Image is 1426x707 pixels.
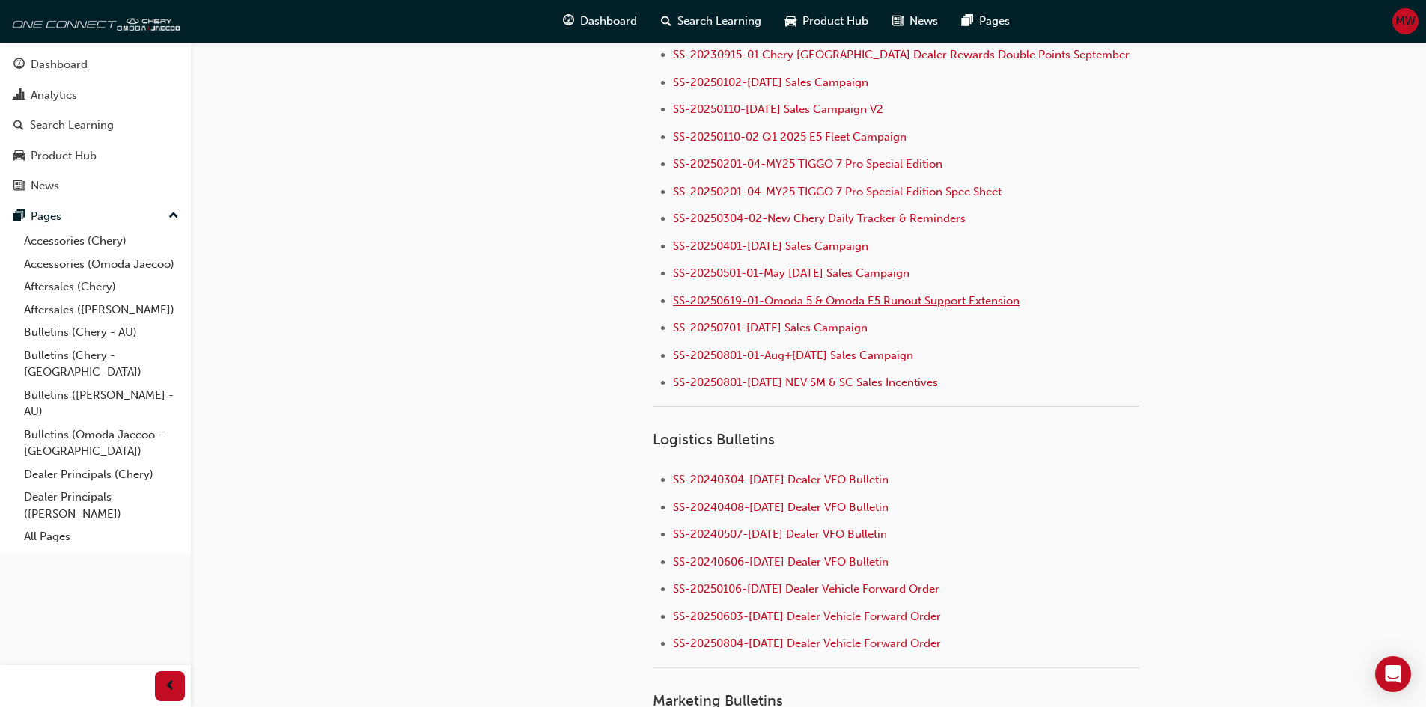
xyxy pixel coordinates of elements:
[673,376,938,389] a: SS-20250801-[DATE] NEV SM & SC Sales Incentives
[802,13,868,30] span: Product Hub
[18,230,185,253] a: Accessories (Chery)
[785,12,796,31] span: car-icon
[673,102,883,116] a: SS-20250110-[DATE] Sales Campaign V2
[962,12,973,31] span: pages-icon
[673,76,868,89] a: SS-20250102-[DATE] Sales Campaign
[673,130,907,144] a: SS-20250110-02 Q1 2025 E5 Fleet Campaign
[673,239,868,253] a: SS-20250401-[DATE] Sales Campaign
[31,147,97,165] div: Product Hub
[18,486,185,525] a: Dealer Principals ([PERSON_NAME])
[13,119,24,132] span: search-icon
[673,501,889,514] a: SS-20240408-[DATE] Dealer VFO Bulletin
[18,525,185,548] a: All Pages
[31,87,77,104] div: Analytics
[13,180,25,193] span: news-icon
[551,6,649,37] a: guage-iconDashboard
[673,610,941,623] a: SS-20250603-[DATE] Dealer Vehicle Forward Order
[18,321,185,344] a: Bulletins (Chery - AU)
[649,6,773,37] a: search-iconSearch Learning
[13,210,25,224] span: pages-icon
[18,275,185,299] a: Aftersales (Chery)
[673,294,1020,307] a: SS-20250619-01-Omoda 5 & Omoda E5 Runout Support Extension
[673,637,941,650] a: SS-20250804-[DATE] Dealer Vehicle Forward Order
[7,6,180,36] img: oneconnect
[1375,656,1411,692] div: Open Intercom Messenger
[18,344,185,384] a: Bulletins (Chery - [GEOGRAPHIC_DATA])
[6,172,185,200] a: News
[6,48,185,203] button: DashboardAnalyticsSearch LearningProduct HubNews
[6,111,185,139] a: Search Learning
[18,299,185,322] a: Aftersales ([PERSON_NAME])
[773,6,880,37] a: car-iconProduct Hub
[563,12,574,31] span: guage-icon
[979,13,1010,30] span: Pages
[880,6,950,37] a: news-iconNews
[673,321,868,334] a: SS-20250701-[DATE] Sales Campaign
[673,157,942,171] a: SS-20250201-04-MY25 TIGGO 7 Pro Special Edition
[653,431,775,448] span: Logistics Bulletins
[673,582,939,596] a: SS-20250106-[DATE] Dealer Vehicle Forward Order
[30,117,114,134] div: Search Learning
[580,13,637,30] span: Dashboard
[1392,8,1419,34] button: MW
[673,185,1002,198] a: SS-20250201-04-MY25 TIGGO 7 Pro Special Edition Spec Sheet
[6,51,185,79] a: Dashboard
[6,82,185,109] a: Analytics
[677,13,761,30] span: Search Learning
[31,56,88,73] div: Dashboard
[673,266,909,280] a: SS-20250501-01-May [DATE] Sales Campaign
[18,384,185,423] a: Bulletins ([PERSON_NAME] - AU)
[31,208,61,225] div: Pages
[673,473,889,486] a: SS-20240304-[DATE] Dealer VFO Bulletin
[13,89,25,102] span: chart-icon
[6,142,185,170] a: Product Hub
[1395,13,1416,30] span: MW
[18,253,185,276] a: Accessories (Omoda Jaecoo)
[6,203,185,230] button: Pages
[673,527,887,541] a: SS-20240507-[DATE] Dealer VFO Bulletin
[165,677,176,696] span: prev-icon
[950,6,1022,37] a: pages-iconPages
[673,349,913,362] a: SS-20250801-01-Aug+[DATE] Sales Campaign
[892,12,904,31] span: news-icon
[168,206,179,226] span: up-icon
[673,48,1130,61] a: SS-20230915-01 Chery [GEOGRAPHIC_DATA] Dealer Rewards Double Points September
[13,58,25,72] span: guage-icon
[18,463,185,486] a: Dealer Principals (Chery)
[673,212,966,225] a: SS-20250304-02-New Chery Daily Tracker & Reminders
[31,177,59,195] div: News
[18,423,185,463] a: Bulletins (Omoda Jaecoo - [GEOGRAPHIC_DATA])
[909,13,938,30] span: News
[661,12,671,31] span: search-icon
[13,150,25,163] span: car-icon
[673,555,889,569] a: SS-20240606-[DATE] Dealer VFO Bulletin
